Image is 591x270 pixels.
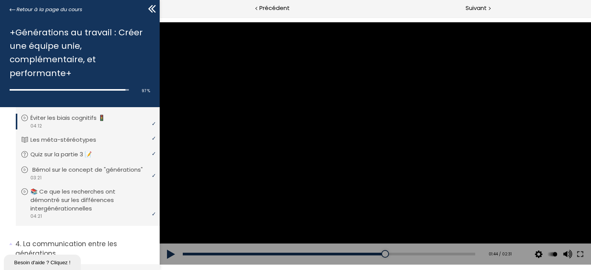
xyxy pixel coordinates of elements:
a: Retour à la page du cours [10,5,82,14]
span: 04:12 [30,123,42,129]
iframe: chat widget [4,253,82,270]
span: Suivant [466,3,487,13]
div: 01:44 / 02:31 [322,234,352,240]
p: Les méta-stéréotypes [30,136,108,144]
p: La communication entre les générations [15,239,154,258]
span: 04:21 [30,213,42,220]
span: 97 % [142,88,150,94]
h1: +Générations au travail : Créer une équipe unie, complémentaire, et performante+ [10,26,146,80]
span: Précédent [259,3,290,13]
p: Bémol sur le concept de "générations" [32,166,154,174]
div: Modifier la vitesse de lecture [386,227,400,248]
p: 📚 Ce que les recherches ont démontré sur les différences intergénérationnelles [30,187,153,212]
span: Retour à la page du cours [17,5,82,14]
p: Quiz sur la partie 3 📝 [30,150,104,159]
span: 4. [15,239,21,249]
button: Play back rate [387,227,399,248]
span: 03:21 [30,174,42,181]
p: Éviter les biais cognitifs 🚦 [30,114,117,122]
button: Volume [401,227,412,248]
button: Video quality [373,227,385,248]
